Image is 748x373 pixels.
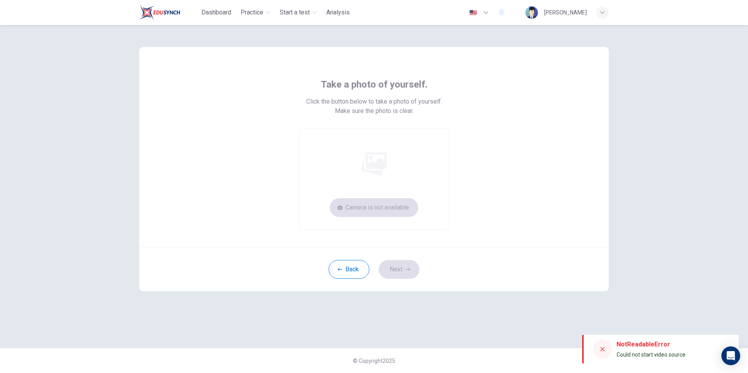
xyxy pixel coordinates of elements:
[321,78,428,91] span: Take a photo of yourself.
[617,351,685,358] span: Could not start video source
[335,106,414,116] span: Make sure the photo is clear.
[139,5,198,20] a: Train Test logo
[353,358,395,364] span: © Copyright 2025
[468,10,478,16] img: en
[198,5,234,20] button: Dashboard
[326,8,350,17] span: Analysis
[329,260,369,279] button: Back
[323,5,353,20] button: Analysis
[201,8,231,17] span: Dashboard
[721,346,740,365] div: Open Intercom Messenger
[544,8,587,17] div: [PERSON_NAME]
[525,6,538,19] img: Profile picture
[241,8,263,17] span: Practice
[306,97,442,106] span: Click the button below to take a photo of yourself.
[280,8,310,17] span: Start a test
[237,5,273,20] button: Practice
[617,340,685,349] div: NotReadableError
[139,5,180,20] img: Train Test logo
[277,5,320,20] button: Start a test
